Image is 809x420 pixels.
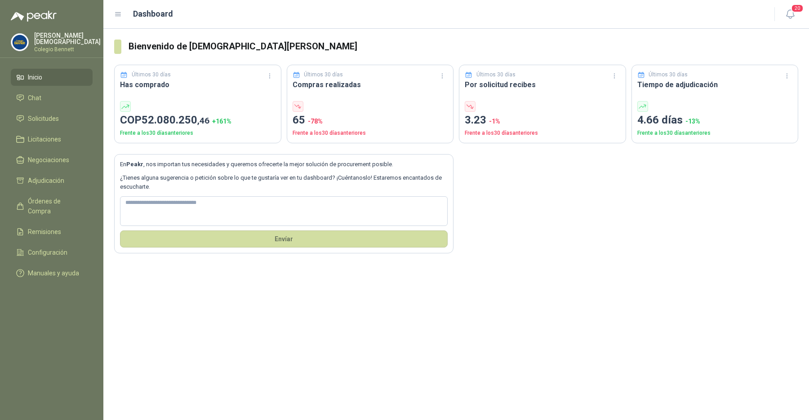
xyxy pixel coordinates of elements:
a: Adjudicación [11,172,93,189]
span: -1 % [489,118,500,125]
p: 3.23 [465,112,620,129]
button: 20 [782,6,798,22]
span: Chat [28,93,41,103]
span: 52.080.250 [142,114,209,126]
p: 65 [293,112,448,129]
span: Adjudicación [28,176,64,186]
button: Envíar [120,230,448,248]
b: Peakr [126,161,143,168]
span: -13 % [685,118,700,125]
span: Configuración [28,248,67,257]
h3: Por solicitud recibes [465,79,620,90]
a: Configuración [11,244,93,261]
a: Chat [11,89,93,106]
span: Órdenes de Compra [28,196,84,216]
span: -78 % [308,118,323,125]
a: Inicio [11,69,93,86]
img: Company Logo [11,34,28,51]
p: Frente a los 30 días anteriores [637,129,793,137]
p: Últimos 30 días [649,71,688,79]
span: Licitaciones [28,134,61,144]
span: ,46 [197,115,209,126]
a: Solicitudes [11,110,93,127]
p: [PERSON_NAME] [DEMOGRAPHIC_DATA] [34,32,101,45]
h3: Tiempo de adjudicación [637,79,793,90]
p: Últimos 30 días [304,71,343,79]
span: + 161 % [212,118,231,125]
p: Últimos 30 días [132,71,171,79]
span: Negociaciones [28,155,69,165]
h3: Bienvenido de [DEMOGRAPHIC_DATA][PERSON_NAME] [129,40,798,53]
p: Frente a los 30 días anteriores [293,129,448,137]
span: Remisiones [28,227,61,237]
span: 20 [791,4,804,13]
span: Inicio [28,72,42,82]
a: Licitaciones [11,131,93,148]
p: Frente a los 30 días anteriores [120,129,276,137]
h1: Dashboard [133,8,173,20]
p: 4.66 días [637,112,793,129]
a: Negociaciones [11,151,93,168]
h3: Has comprado [120,79,276,90]
span: Manuales y ayuda [28,268,79,278]
p: ¿Tienes alguna sugerencia o petición sobre lo que te gustaría ver en tu dashboard? ¡Cuéntanoslo! ... [120,173,448,192]
p: En , nos importan tus necesidades y queremos ofrecerte la mejor solución de procurement posible. [120,160,448,169]
h3: Compras realizadas [293,79,448,90]
a: Remisiones [11,223,93,240]
a: Manuales y ayuda [11,265,93,282]
img: Logo peakr [11,11,57,22]
p: Colegio Bennett [34,47,101,52]
p: COP [120,112,276,129]
span: Solicitudes [28,114,59,124]
p: Últimos 30 días [476,71,516,79]
a: Órdenes de Compra [11,193,93,220]
p: Frente a los 30 días anteriores [465,129,620,137]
